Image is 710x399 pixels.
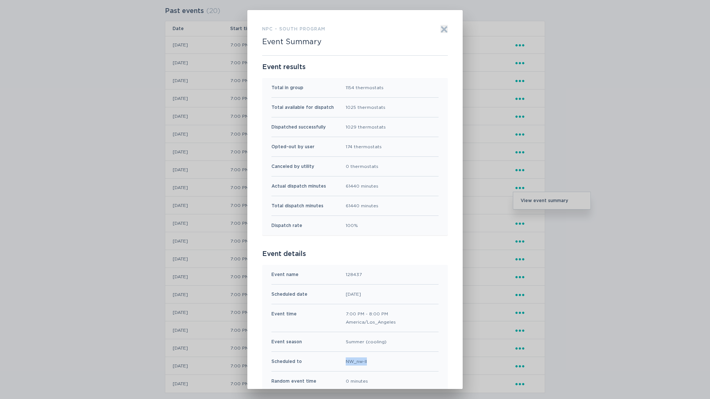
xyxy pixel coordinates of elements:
div: Total dispatch minutes [271,202,323,210]
div: 1029 thermostats [346,123,386,131]
div: 0 minutes [346,377,368,385]
div: Opted-out by user [271,143,315,151]
div: 174 thermostats [346,143,382,151]
div: Total available for dispatch [271,103,334,111]
div: Summer (cooling) [346,338,387,346]
div: NW_nw-II [346,357,367,366]
div: Dispatch rate [271,221,302,230]
div: 0 thermostats [346,162,378,171]
div: 61440 minutes [346,182,378,190]
div: 1154 thermostats [346,84,384,92]
div: 128437 [346,270,362,279]
div: 1025 thermostats [346,103,385,111]
div: Event name [271,270,299,279]
div: Canceled by utility [271,162,314,171]
p: Event results [262,63,448,71]
div: Event time [271,310,297,326]
div: Actual dispatch minutes [271,182,326,190]
div: 100% [346,221,358,230]
p: Event details [262,250,448,258]
div: Total in group [271,84,303,92]
div: Dispatched successfully [271,123,326,131]
div: Scheduled to [271,357,302,366]
div: [DATE] [346,290,361,298]
button: Exit [440,25,448,33]
div: 61440 minutes [346,202,378,210]
div: Event season [271,338,302,346]
span: America/Los_Angeles [346,318,396,326]
div: Event summary [247,10,463,389]
h3: NPC - South program [262,25,325,33]
div: Random event time [271,377,316,385]
div: Scheduled date [271,290,307,298]
span: 7:00 PM - 8:00 PM [346,310,396,318]
h2: Event Summary [262,38,322,46]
